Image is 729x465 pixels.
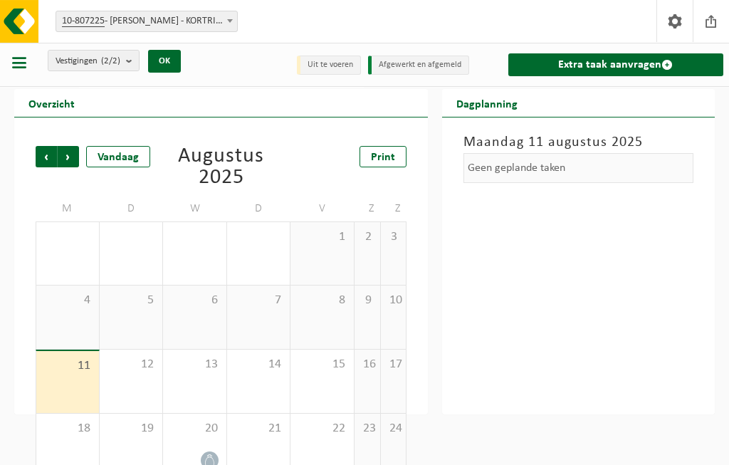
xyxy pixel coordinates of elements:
[362,293,372,308] span: 9
[360,146,407,167] a: Print
[107,421,156,437] span: 19
[56,11,237,31] span: 10-807225 - DESMET KATY - KORTRIJK
[368,56,469,75] li: Afgewerkt en afgemeld
[148,50,181,73] button: OK
[297,56,361,75] li: Uit te voeren
[170,421,219,437] span: 20
[36,146,57,167] span: Vorige
[362,421,372,437] span: 23
[298,229,347,245] span: 1
[161,146,282,189] div: Augustus 2025
[508,53,723,76] a: Extra taak aanvragen
[43,229,92,245] span: 28
[107,229,156,245] span: 29
[355,196,380,221] td: Z
[234,421,283,437] span: 21
[170,357,219,372] span: 13
[298,357,347,372] span: 15
[56,11,238,32] span: 10-807225 - DESMET KATY - KORTRIJK
[388,229,399,245] span: 3
[234,293,283,308] span: 7
[56,51,120,72] span: Vestigingen
[101,56,120,66] count: (2/2)
[388,357,399,372] span: 17
[163,196,227,221] td: W
[170,229,219,245] span: 30
[463,132,693,153] h3: Maandag 11 augustus 2025
[371,152,395,163] span: Print
[62,16,105,27] chrome_annotation: 10-807225
[362,229,372,245] span: 2
[100,196,164,221] td: D
[14,89,89,117] h2: Overzicht
[388,293,399,308] span: 10
[234,357,283,372] span: 14
[48,50,140,71] button: Vestigingen(2/2)
[43,358,92,374] span: 11
[463,153,693,183] div: Geen geplande taken
[298,293,347,308] span: 8
[58,146,79,167] span: Volgende
[43,421,92,437] span: 18
[227,196,291,221] td: D
[388,421,399,437] span: 24
[107,357,156,372] span: 12
[362,357,372,372] span: 16
[107,293,156,308] span: 5
[290,196,355,221] td: V
[43,293,92,308] span: 4
[170,293,219,308] span: 6
[234,229,283,245] span: 31
[36,196,100,221] td: M
[381,196,407,221] td: Z
[298,421,347,437] span: 22
[86,146,150,167] div: Vandaag
[442,89,532,117] h2: Dagplanning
